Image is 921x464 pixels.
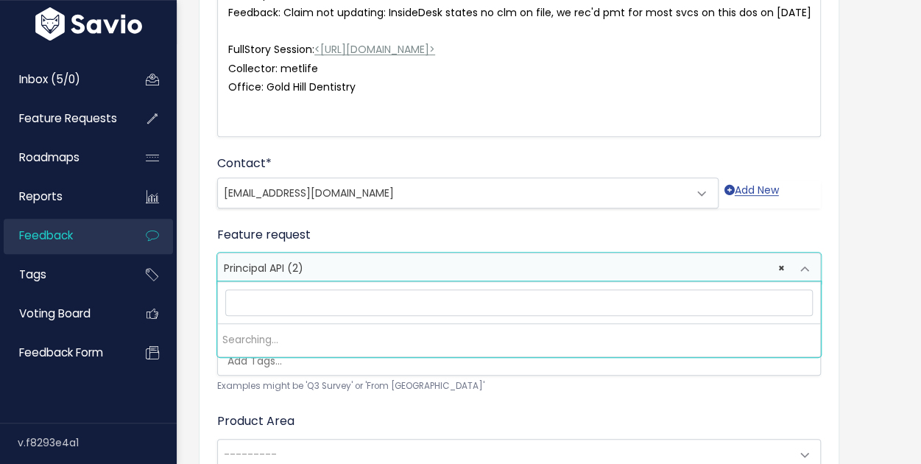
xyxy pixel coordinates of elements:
[4,336,122,370] a: Feedback form
[19,228,73,243] span: Feedback
[228,5,811,20] span: Feedback: Claim not updating: InsideDesk states no clm on file, we rec'd pmt for most svcs on thi...
[778,253,785,283] span: ×
[218,253,791,283] span: Principal API (2)
[224,186,394,200] span: [EMAIL_ADDRESS][DOMAIN_NAME]
[19,306,91,321] span: Voting Board
[217,253,821,284] span: Principal API (2)
[228,61,318,76] span: Collector: metlife
[724,181,779,208] a: Add New
[18,423,177,462] div: v.f8293e4a1
[4,258,122,292] a: Tags
[228,80,356,94] span: Office: Gold Hill Dentistry
[217,226,311,244] label: Feature request
[217,412,294,430] label: Product Area
[4,141,122,175] a: Roadmaps
[218,178,688,208] span: claims2@southeastdentalpartners.com
[217,379,821,394] small: Examples might be 'Q3 Survey' or 'From [GEOGRAPHIC_DATA]'
[228,42,435,57] span: FullStory Session:
[222,354,825,369] input: Add Tags...
[19,110,117,126] span: Feature Requests
[314,42,320,57] span: <
[217,177,719,208] span: claims2@southeastdentalpartners.com
[320,42,429,57] span: [URL][DOMAIN_NAME]
[19,150,80,165] span: Roadmaps
[32,7,146,41] img: logo-white.9d6f32f41409.svg
[217,155,272,172] label: Contact
[4,63,122,96] a: Inbox (5/0)
[19,345,103,360] span: Feedback form
[224,447,277,462] span: ---------
[19,267,46,282] span: Tags
[4,297,122,331] a: Voting Board
[4,102,122,136] a: Feature Requests
[4,219,122,253] a: Feedback
[429,42,435,57] span: >
[19,71,80,87] span: Inbox (5/0)
[4,180,122,214] a: Reports
[222,333,278,347] span: Searching…
[19,189,63,204] span: Reports
[224,261,303,275] span: Principal API (2)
